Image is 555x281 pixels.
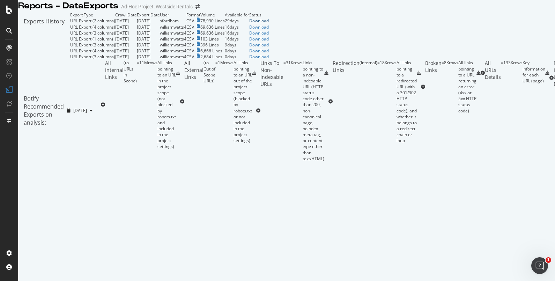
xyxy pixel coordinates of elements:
div: All links pointing to an URL in the project scope (not blocked by robots.txt and included in the ... [157,60,176,149]
a: Download [249,48,269,54]
div: All links pointing to a URL returning an error (4xx or 5xx HTTP status code) [458,60,476,113]
div: All links pointing to an URL out of the project scope (blocked by robots.txt or not included in t... [234,60,252,143]
span: 1 [546,257,551,263]
div: csv-export [252,71,256,75]
div: csv-export [545,71,549,75]
div: CSV [186,54,194,60]
td: Status [249,12,269,18]
div: CSV [186,18,194,24]
span: 2025 Aug. 22nd [73,108,87,113]
div: URL Export (1 column) [70,36,113,42]
td: [DATE] [137,30,160,36]
td: [DATE] [115,54,137,60]
div: CSV [186,42,194,48]
td: 0 days [225,48,249,54]
div: Exports History [24,17,65,54]
div: URL Export (3 columns) [70,42,115,48]
div: CSV [186,24,194,30]
div: All links pointing to a redirected URL (with a 301/302 HTTP status code), and whether it belongs ... [397,60,417,143]
td: williamwatts4 [160,42,186,48]
a: Download [249,36,269,42]
div: ( to URLs in Scope ) [124,60,137,149]
iframe: Intercom live chat [531,257,548,274]
td: 69,636 Lines [200,30,225,36]
td: [DATE] [137,42,160,48]
td: 103 Lines [200,36,225,42]
div: csv-export [476,71,481,75]
td: williamwatts4 [160,30,186,36]
div: URL Export (2 columns) [70,18,115,24]
div: csv-export [417,71,421,75]
td: williamwatts4 [160,54,186,60]
div: ( Internal ) [360,60,377,143]
div: CSV [186,36,194,42]
div: = 133K rows [501,60,523,86]
a: Download [249,18,269,24]
td: 69,636 Lines [200,24,225,30]
div: All URLs Details [485,60,501,86]
div: Key information for each URL (page) [523,60,545,84]
td: williamwatts4 [160,36,186,42]
td: Export Type [70,12,115,18]
a: Download [249,54,269,60]
td: [DATE] [115,42,137,48]
a: Download [249,42,269,48]
td: [DATE] [115,24,137,30]
div: Redirection Links [333,60,360,143]
div: csv-export [324,71,328,75]
td: [DATE] [137,24,160,30]
td: [DATE] [115,18,137,24]
td: 2,684 Lines [200,54,225,60]
td: [DATE] [137,18,160,24]
td: [DATE] [137,36,160,42]
div: csv-export [176,71,180,75]
td: 29 days [225,18,249,24]
div: Broken Links [425,60,442,113]
div: ( to Out of Scope URLs ) [203,60,215,143]
td: 0 days [225,54,249,60]
button: [DATE] [64,105,95,116]
div: URL Export (4 columns) [70,48,115,54]
td: [DATE] [115,36,137,42]
div: = 31K rows [283,60,303,161]
td: Available for [225,12,249,18]
div: URL Export (4 columns) [70,24,115,30]
td: sfordham [160,18,186,24]
div: URL Export (3 columns) [70,54,115,60]
td: 78,990 Lines [200,18,225,24]
td: williamwatts4 [160,48,186,54]
td: Format [186,12,200,18]
td: 16 days [225,36,249,42]
a: Download [249,24,269,30]
div: Botify Recommended Exports on analysis: [24,95,64,126]
div: arrow-right-arrow-left [195,4,200,9]
td: 16 days [225,30,249,36]
td: Export Date [137,12,160,18]
td: User [160,12,186,18]
div: Ad-Hoc Project: Westside Rentals [121,3,193,10]
td: Crawl Date [115,12,137,18]
div: = 1M rows [215,60,234,143]
div: Links pointing to a non-indexable URL (HTTP status code other than 200, non-canonical page, noind... [303,60,324,161]
div: All External Links [184,60,203,143]
div: CSV [186,48,194,54]
div: Download [249,30,269,36]
td: 6,666 Lines [200,48,225,54]
div: Links To Non-Indexable URLs [260,60,283,161]
div: = 11M rows [137,60,157,149]
td: [DATE] [137,48,160,54]
div: URL Export (3 columns) [70,30,115,36]
div: = 18K rows [377,60,397,143]
td: 396 Lines [200,42,225,48]
td: Volume [200,12,225,18]
td: williamwatts4 [160,24,186,30]
td: [DATE] [115,30,137,36]
td: 9 days [225,42,249,48]
div: CSV [186,30,194,36]
div: All Internal Links [105,60,124,149]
